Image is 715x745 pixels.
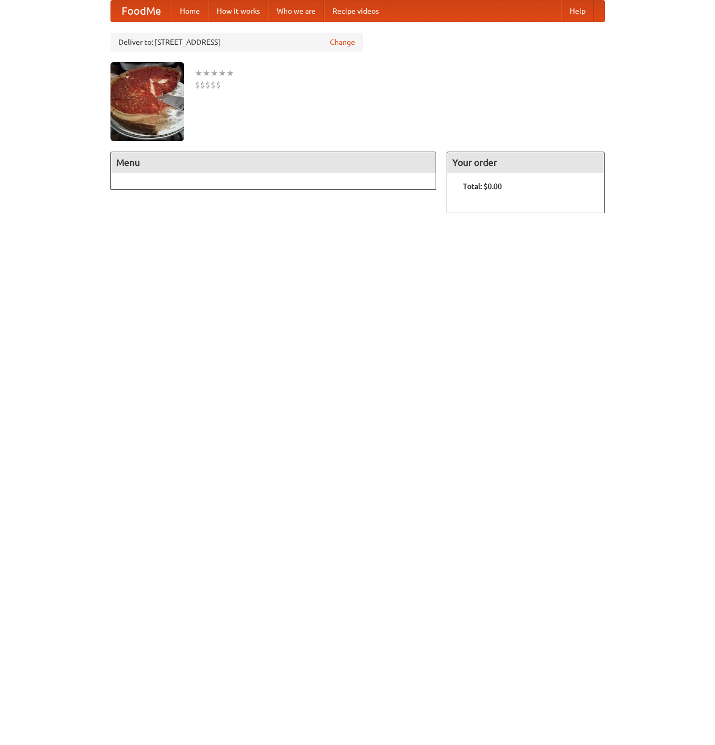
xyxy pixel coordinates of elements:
img: angular.jpg [110,62,184,141]
li: ★ [203,67,210,79]
li: $ [200,79,205,91]
a: Change [330,37,355,47]
a: FoodMe [111,1,172,22]
b: Total: $0.00 [463,182,502,191]
li: $ [205,79,210,91]
a: How it works [208,1,268,22]
li: ★ [226,67,234,79]
h4: Menu [111,152,436,173]
li: ★ [195,67,203,79]
a: Help [561,1,594,22]
li: ★ [218,67,226,79]
a: Who we are [268,1,324,22]
li: $ [216,79,221,91]
li: ★ [210,67,218,79]
a: Home [172,1,208,22]
li: $ [195,79,200,91]
div: Deliver to: [STREET_ADDRESS] [110,33,363,52]
li: $ [210,79,216,91]
a: Recipe videos [324,1,387,22]
h4: Your order [447,152,604,173]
